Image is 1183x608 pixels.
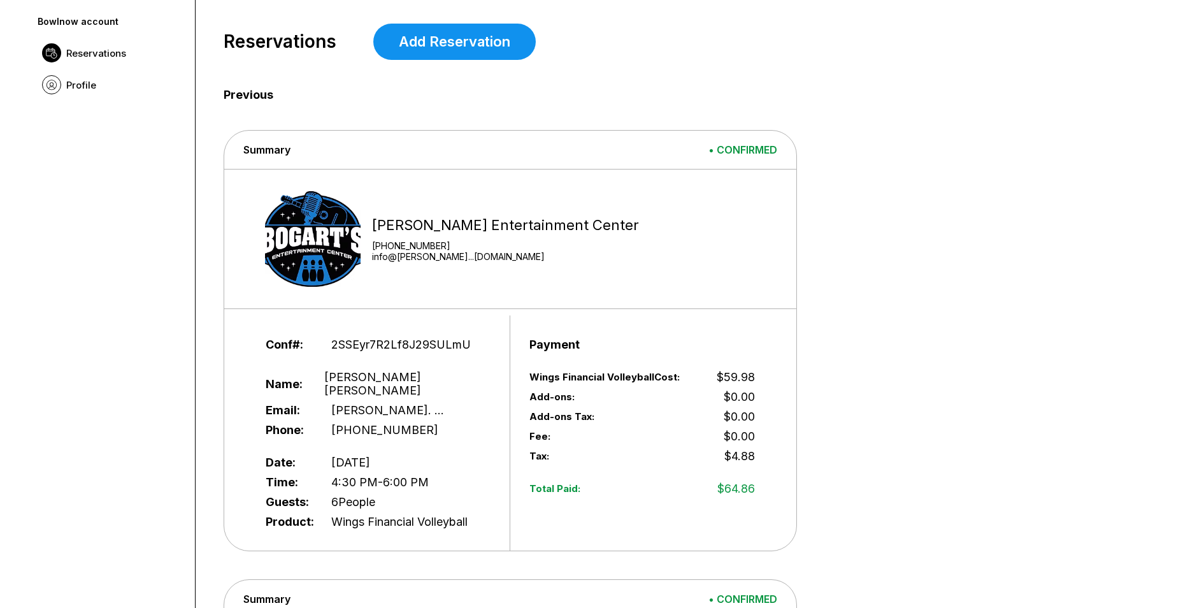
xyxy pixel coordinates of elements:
[266,515,311,528] span: Product:
[266,403,311,417] span: Email:
[724,410,755,423] span: $0.00
[724,430,755,443] span: $0.00
[66,79,96,91] span: Profile
[529,410,642,423] span: Add-ons Tax:
[529,430,642,442] span: Fee:
[529,391,642,403] span: Add-ons:
[266,338,311,351] span: Conf#:
[243,143,290,156] span: Summary
[717,370,755,384] span: $59.98
[331,456,370,469] span: [DATE]
[266,377,304,391] span: Name:
[529,338,575,351] span: Payment
[266,495,311,509] span: Guests:
[266,423,311,437] span: Phone:
[266,456,311,469] span: Date:
[724,449,755,463] span: $4.88
[243,593,290,605] span: Summary
[36,69,185,101] a: Profile
[529,371,687,383] span: Wings Financial Volleyball Cost:
[708,593,777,605] span: • CONFIRMED
[372,217,639,234] div: [PERSON_NAME] Entertainment Center
[331,495,375,509] span: 6 People
[38,16,183,27] div: Bowlnow account
[717,482,755,495] span: $64.86
[66,47,126,59] span: Reservations
[529,482,687,495] span: Total Paid:
[331,338,471,351] span: 2SSEyr7R2Lf8J29SULmU
[708,143,777,156] span: • CONFIRMED
[324,370,491,397] span: [PERSON_NAME] [PERSON_NAME]
[529,450,687,462] span: Tax:
[372,251,639,262] a: info@[PERSON_NAME]...[DOMAIN_NAME]
[266,475,311,489] span: Time:
[331,423,438,437] span: [PHONE_NUMBER]
[331,475,429,489] span: 4:30 PM - 6:00 PM
[331,403,444,417] span: [PERSON_NAME]. ...
[724,390,755,403] span: $0.00
[265,191,361,287] img: Bogart's Entertainment Center
[36,37,185,69] a: Reservations
[331,515,468,528] span: Wings Financial Volleyball
[373,24,536,60] a: Add Reservation
[224,88,1129,102] span: Previous
[372,240,639,251] div: [PHONE_NUMBER]
[224,31,336,52] span: Reservations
